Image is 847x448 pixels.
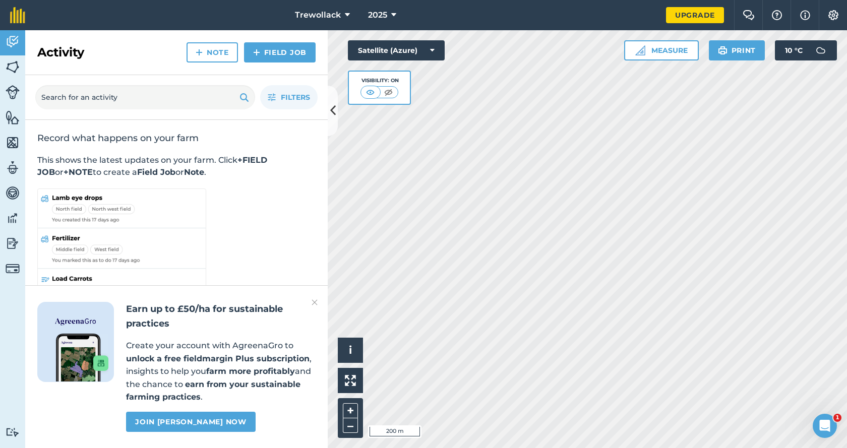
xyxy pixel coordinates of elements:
[800,9,810,21] img: svg+xml;base64,PHN2ZyB4bWxucz0iaHR0cDovL3d3dy53My5vcmcvMjAwMC9zdmciIHdpZHRoPSIxNyIgaGVpZ2h0PSIxNy...
[281,92,310,103] span: Filters
[126,354,310,363] strong: unlock a free fieldmargin Plus subscription
[6,110,20,125] img: svg+xml;base64,PHN2ZyB4bWxucz0iaHR0cDovL3d3dy53My5vcmcvMjAwMC9zdmciIHdpZHRoPSI1NiIgaGVpZ2h0PSI2MC...
[126,379,300,402] strong: earn from your sustainable farming practices
[775,40,837,60] button: 10 °C
[6,236,20,251] img: svg+xml;base64,PD94bWwgdmVyc2lvbj0iMS4wIiBlbmNvZGluZz0idXRmLTgiPz4KPCEtLSBHZW5lcmF0b3I6IEFkb2JlIE...
[6,160,20,175] img: svg+xml;base64,PD94bWwgdmVyc2lvbj0iMS4wIiBlbmNvZGluZz0idXRmLTgiPz4KPCEtLSBHZW5lcmF0b3I6IEFkb2JlIE...
[6,59,20,75] img: svg+xml;base64,PHN2ZyB4bWxucz0iaHR0cDovL3d3dy53My5vcmcvMjAwMC9zdmciIHdpZHRoPSI1NiIgaGVpZ2h0PSI2MC...
[382,87,395,97] img: svg+xml;base64,PHN2ZyB4bWxucz0iaHR0cDovL3d3dy53My5vcmcvMjAwMC9zdmciIHdpZHRoPSI1MCIgaGVpZ2h0PSI0MC...
[64,167,93,177] strong: +NOTE
[743,10,755,20] img: Two speech bubbles overlapping with the left bubble in the forefront
[37,132,316,144] h2: Record what happens on your farm
[295,9,341,21] span: Trewollack
[187,42,238,62] a: Note
[137,167,175,177] strong: Field Job
[364,87,377,97] img: svg+xml;base64,PHN2ZyB4bWxucz0iaHR0cDovL3d3dy53My5vcmcvMjAwMC9zdmciIHdpZHRoPSI1MCIgaGVpZ2h0PSI0MC...
[206,366,295,376] strong: farm more profitably
[6,211,20,226] img: svg+xml;base64,PD94bWwgdmVyc2lvbj0iMS4wIiBlbmNvZGluZz0idXRmLTgiPz4KPCEtLSBHZW5lcmF0b3I6IEFkb2JlIE...
[184,167,204,177] strong: Note
[37,44,84,60] h2: Activity
[126,412,255,432] a: Join [PERSON_NAME] now
[10,7,25,23] img: fieldmargin Logo
[624,40,699,60] button: Measure
[349,344,352,356] span: i
[239,91,249,103] img: svg+xml;base64,PHN2ZyB4bWxucz0iaHR0cDovL3d3dy53My5vcmcvMjAwMC9zdmciIHdpZHRoPSIxOSIgaGVpZ2h0PSIyNC...
[126,302,316,331] h2: Earn up to £50/ha for sustainable practices
[6,185,20,201] img: svg+xml;base64,PD94bWwgdmVyc2lvbj0iMS4wIiBlbmNvZGluZz0idXRmLTgiPz4KPCEtLSBHZW5lcmF0b3I6IEFkb2JlIE...
[718,44,728,56] img: svg+xml;base64,PHN2ZyB4bWxucz0iaHR0cDovL3d3dy53My5vcmcvMjAwMC9zdmciIHdpZHRoPSIxOSIgaGVpZ2h0PSIyNC...
[360,77,399,85] div: Visibility: On
[244,42,316,62] a: Field Job
[6,135,20,150] img: svg+xml;base64,PHN2ZyB4bWxucz0iaHR0cDovL3d3dy53My5vcmcvMjAwMC9zdmciIHdpZHRoPSI1NiIgaGVpZ2h0PSI2MC...
[6,34,20,49] img: svg+xml;base64,PD94bWwgdmVyc2lvbj0iMS4wIiBlbmNvZGluZz0idXRmLTgiPz4KPCEtLSBHZW5lcmF0b3I6IEFkb2JlIE...
[811,40,831,60] img: svg+xml;base64,PD94bWwgdmVyc2lvbj0iMS4wIiBlbmNvZGluZz0idXRmLTgiPz4KPCEtLSBHZW5lcmF0b3I6IEFkb2JlIE...
[126,339,316,404] p: Create your account with AgreenaGro to , insights to help you and the chance to .
[345,375,356,386] img: Four arrows, one pointing top left, one top right, one bottom right and the last bottom left
[253,46,260,58] img: svg+xml;base64,PHN2ZyB4bWxucz0iaHR0cDovL3d3dy53My5vcmcvMjAwMC9zdmciIHdpZHRoPSIxNCIgaGVpZ2h0PSIyNC...
[635,45,645,55] img: Ruler icon
[37,154,316,178] p: This shows the latest updates on your farm. Click or to create a or .
[827,10,839,20] img: A cog icon
[56,334,108,381] img: Screenshot of the Gro app
[348,40,445,60] button: Satellite (Azure)
[312,296,318,308] img: svg+xml;base64,PHN2ZyB4bWxucz0iaHR0cDovL3d3dy53My5vcmcvMjAwMC9zdmciIHdpZHRoPSIyMiIgaGVpZ2h0PSIzMC...
[813,414,837,438] iframe: Intercom live chat
[785,40,803,60] span: 10 ° C
[666,7,724,23] a: Upgrade
[6,262,20,276] img: svg+xml;base64,PD94bWwgdmVyc2lvbj0iMS4wIiBlbmNvZGluZz0idXRmLTgiPz4KPCEtLSBHZW5lcmF0b3I6IEFkb2JlIE...
[343,403,358,418] button: +
[260,85,318,109] button: Filters
[368,9,387,21] span: 2025
[343,418,358,433] button: –
[338,338,363,363] button: i
[771,10,783,20] img: A question mark icon
[196,46,203,58] img: svg+xml;base64,PHN2ZyB4bWxucz0iaHR0cDovL3d3dy53My5vcmcvMjAwMC9zdmciIHdpZHRoPSIxNCIgaGVpZ2h0PSIyNC...
[6,427,20,437] img: svg+xml;base64,PD94bWwgdmVyc2lvbj0iMS4wIiBlbmNvZGluZz0idXRmLTgiPz4KPCEtLSBHZW5lcmF0b3I6IEFkb2JlIE...
[709,40,765,60] button: Print
[6,85,20,99] img: svg+xml;base64,PD94bWwgdmVyc2lvbj0iMS4wIiBlbmNvZGluZz0idXRmLTgiPz4KPCEtLSBHZW5lcmF0b3I6IEFkb2JlIE...
[35,85,255,109] input: Search for an activity
[833,414,841,422] span: 1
